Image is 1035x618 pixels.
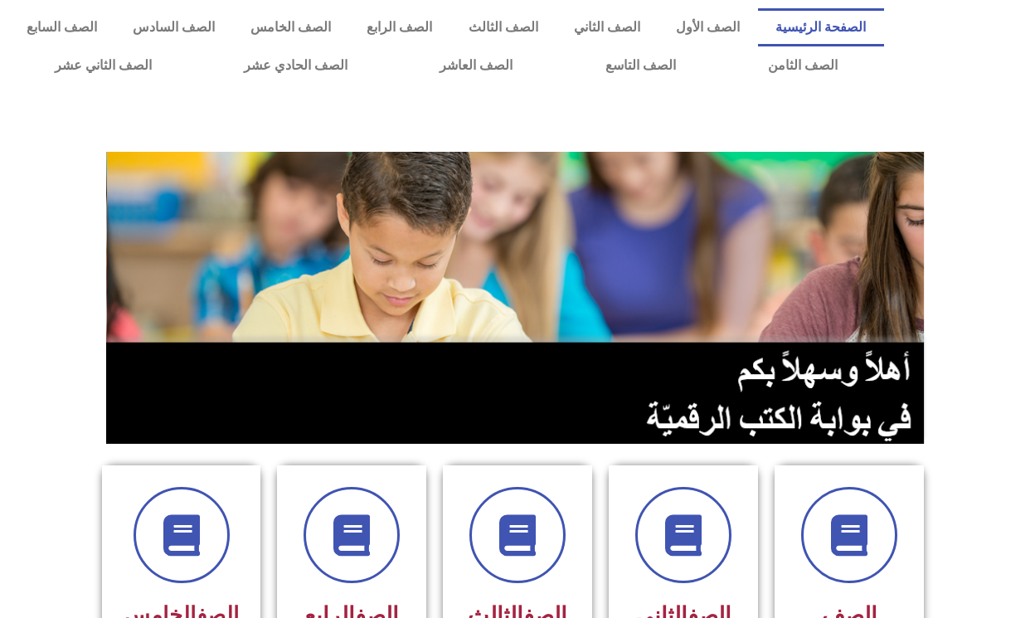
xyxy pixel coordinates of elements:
a: الصف العاشر [394,46,559,85]
a: الصف الأول [658,8,757,46]
a: الصفحة الرئيسية [758,8,884,46]
a: الصف الحادي عشر [197,46,393,85]
a: الصف الثالث [450,8,556,46]
a: الصف الرابع [349,8,450,46]
a: الصف الثاني عشر [8,46,197,85]
a: الصف السابع [8,8,114,46]
a: الصف الخامس [232,8,348,46]
a: الصف الثامن [722,46,883,85]
a: الصف الثاني [556,8,658,46]
a: الصف السادس [114,8,232,46]
a: الصف التاسع [559,46,722,85]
